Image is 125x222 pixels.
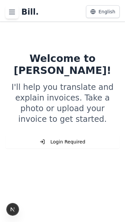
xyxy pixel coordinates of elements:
[5,135,120,148] button: Login Required
[5,53,120,77] h1: Welcome to [PERSON_NAME]!
[21,7,41,17] a: Bill.
[5,82,120,124] p: I'll help you translate and explain invoices. Take a photo or upload your invoice to get started.
[5,5,19,19] button: Toggle history menu
[86,5,120,18] button: English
